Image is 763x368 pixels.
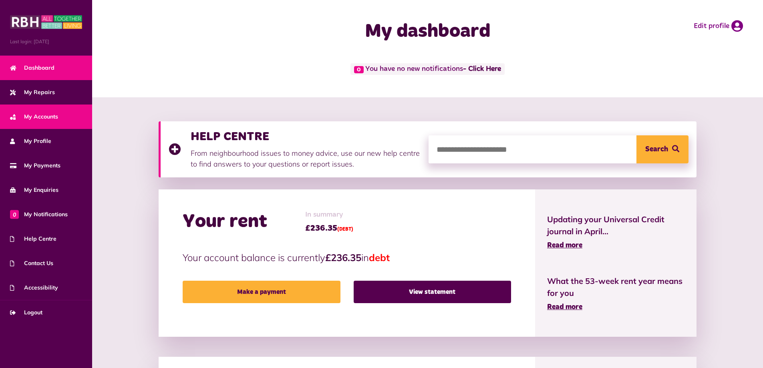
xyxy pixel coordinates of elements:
[268,20,588,43] h1: My dashboard
[191,129,421,144] h3: HELP CENTRE
[10,38,82,45] span: Last login: [DATE]
[636,135,689,163] button: Search
[10,64,54,72] span: Dashboard
[369,251,390,263] span: debt
[337,227,353,232] span: (DEBT)
[10,210,68,219] span: My Notifications
[10,259,53,267] span: Contact Us
[183,210,267,233] h2: Your rent
[10,186,58,194] span: My Enquiries
[183,281,340,303] a: Make a payment
[645,135,668,163] span: Search
[10,210,19,219] span: 0
[547,275,684,313] a: What the 53-week rent year means for you Read more
[547,242,582,249] span: Read more
[10,308,42,317] span: Logout
[10,161,60,170] span: My Payments
[10,284,58,292] span: Accessibility
[694,20,743,32] a: Edit profile
[547,213,684,237] span: Updating your Universal Credit journal in April...
[547,275,684,299] span: What the 53-week rent year means for you
[191,148,421,169] p: From neighbourhood issues to money advice, use our new help centre to find answers to your questi...
[547,304,582,311] span: Read more
[10,235,56,243] span: Help Centre
[10,88,55,97] span: My Repairs
[10,14,82,30] img: MyRBH
[354,66,364,73] span: 0
[305,209,353,220] span: In summary
[547,213,684,251] a: Updating your Universal Credit journal in April... Read more
[350,63,505,75] span: You have no new notifications
[354,281,511,303] a: View statement
[325,251,361,263] strong: £236.35
[463,66,501,73] a: - Click Here
[10,113,58,121] span: My Accounts
[305,222,353,234] span: £236.35
[183,250,511,265] p: Your account balance is currently in
[10,137,51,145] span: My Profile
